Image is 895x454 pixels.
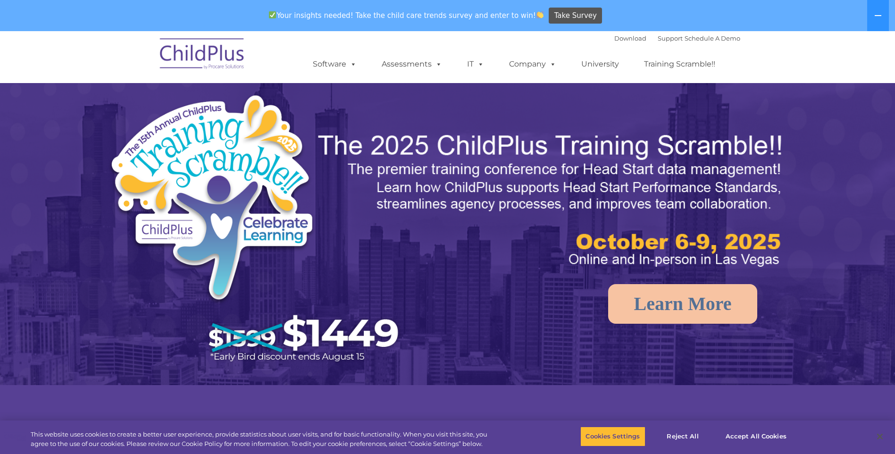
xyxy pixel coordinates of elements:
[455,419,576,433] span: ChildPlus Statistics
[572,55,628,74] a: University
[653,427,712,446] button: Reject All
[536,11,544,18] img: 👏
[162,419,263,433] span: About ChildPlus
[269,11,276,18] img: ✅
[614,34,740,42] font: |
[265,6,548,25] span: Your insights needed! Take the child care trends survey and enter to win!
[608,284,758,324] a: Learn More
[458,55,494,74] a: IT
[580,427,645,446] button: Cookies Settings
[554,8,597,24] span: Take Survey
[635,55,725,74] a: Training Scramble!!
[31,430,492,448] div: This website uses cookies to create a better user experience, provide statistics about user visit...
[372,55,452,74] a: Assessments
[870,426,890,447] button: Close
[685,34,740,42] a: Schedule A Demo
[155,32,250,79] img: ChildPlus by Procare Solutions
[614,34,646,42] a: Download
[303,55,366,74] a: Software
[658,34,683,42] a: Support
[720,427,792,446] button: Accept All Cookies
[549,8,602,24] a: Take Survey
[500,55,566,74] a: Company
